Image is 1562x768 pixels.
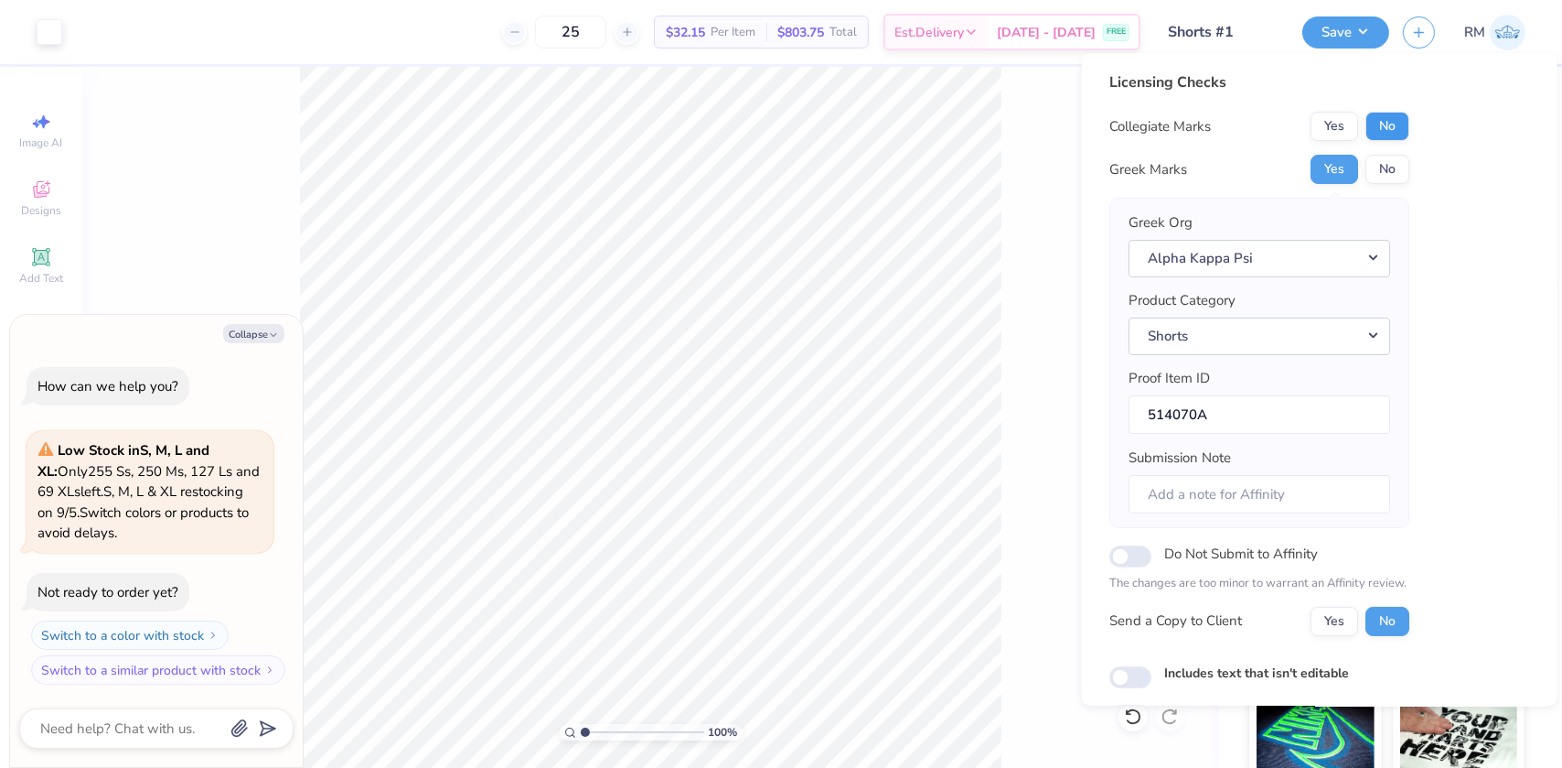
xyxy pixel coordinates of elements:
div: Not ready to order yet? [37,583,178,601]
span: $32.15 [666,23,705,42]
button: No [1365,112,1409,141]
span: Per Item [711,23,755,42]
button: Yes [1311,607,1358,636]
span: Designs [21,203,61,218]
span: 100 % [709,724,738,741]
span: Total [829,23,857,42]
button: Save [1302,16,1389,49]
button: No [1365,155,1409,184]
button: Switch to a similar product with stock [31,655,285,685]
div: Collegiate Marks [1109,116,1211,136]
span: FREE [1107,26,1126,38]
span: RM [1464,22,1485,43]
label: Includes text that isn't editable [1164,664,1349,683]
input: Add a note for Affinity [1129,475,1390,514]
button: Alpha Kappa Psi [1129,240,1390,277]
div: Send a Copy to Client [1109,611,1242,632]
span: Image AI [20,135,63,150]
button: Switch to a color with stock [31,621,229,650]
button: Yes [1311,155,1358,184]
span: Add Text [19,271,63,286]
input: Untitled Design [1154,14,1289,50]
span: Only 255 Ss, 250 Ms, 127 Ls and 69 XLs left. S, M, L & XL restocking on 9/5. Switch colors or pro... [37,441,260,542]
button: Shorts [1129,318,1390,355]
label: Do Not Submit to Affinity [1164,542,1318,566]
img: Switch to a similar product with stock [264,665,275,676]
label: Greek Org [1129,212,1193,233]
label: Proof Item ID [1129,368,1210,389]
p: The changes are too minor to warrant an Affinity review. [1109,575,1409,593]
div: Greek Marks [1109,159,1187,180]
img: Switch to a color with stock [208,630,219,641]
label: Submission Note [1129,448,1231,469]
div: How can we help you? [37,377,178,395]
button: Yes [1311,112,1358,141]
strong: Low Stock in S, M, L and XL : [37,441,209,481]
input: – – [535,16,606,49]
button: Collapse [223,324,284,343]
span: Est. Delivery [894,23,964,42]
img: Roberta Manuel [1490,15,1525,50]
div: Licensing Checks [1109,71,1409,93]
span: $803.75 [777,23,824,42]
label: Product Category [1129,290,1236,311]
a: RM [1464,15,1525,50]
span: [DATE] - [DATE] [997,23,1096,42]
button: No [1365,607,1409,636]
label: Block Checkout [1164,702,1258,721]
